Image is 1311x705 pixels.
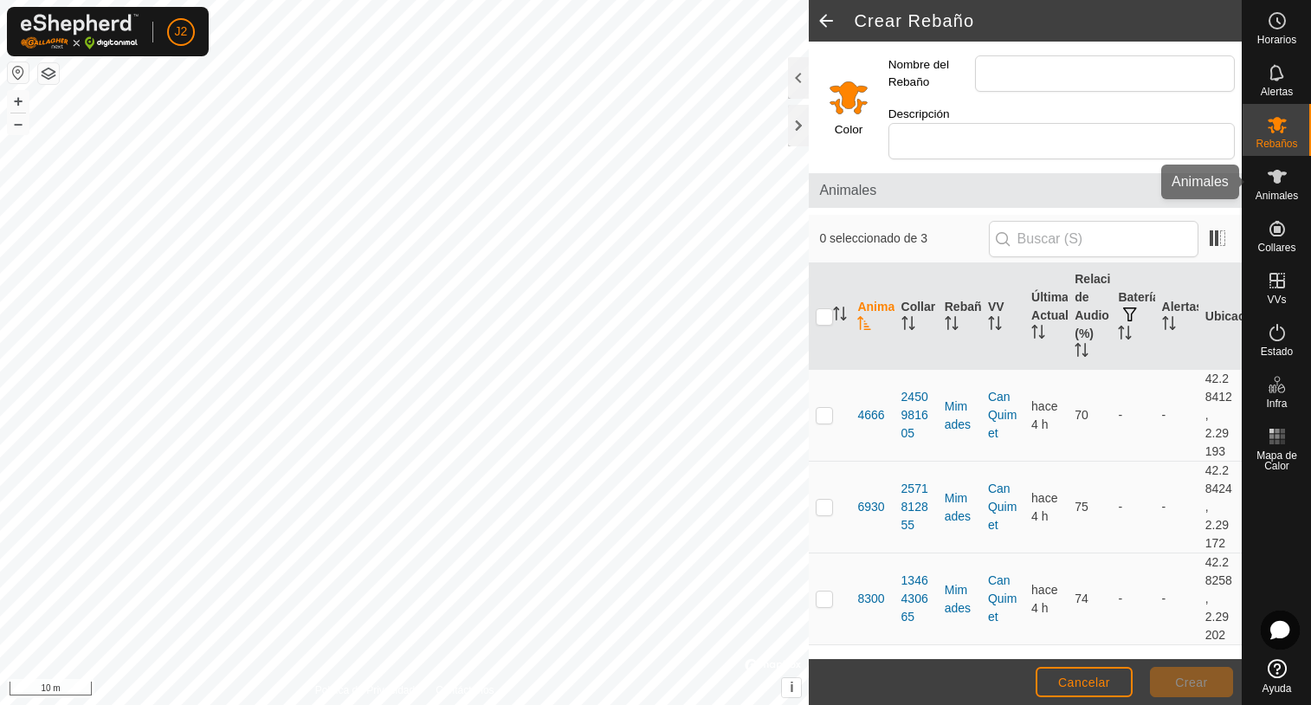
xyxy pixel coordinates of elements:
p-sorticon: Activar para ordenar [1118,328,1132,342]
span: 25 ago 2025, 16:01 [1031,491,1057,523]
p-sorticon: Activar para ordenar [901,319,915,333]
th: Batería [1111,263,1154,370]
p-sorticon: Activar para ordenar [1031,327,1045,341]
td: 42.28258, 2.29202 [1198,553,1242,645]
span: VVs [1267,294,1286,305]
p-sorticon: Activar para ordenar [857,319,871,333]
a: Ayuda [1243,652,1311,701]
p-sorticon: Activar para ordenar [1162,319,1176,333]
span: Crear [1175,676,1208,689]
input: Buscar (S) [989,221,1198,257]
td: - [1155,553,1198,645]
h2: Crear Rebaño [854,10,1242,31]
td: - [1111,462,1154,553]
a: Can Quimet [988,573,1017,624]
img: Logo Gallagher [21,14,139,49]
span: Alertas [1261,87,1293,97]
span: 6930 [857,498,884,516]
button: Cancelar [1036,667,1133,697]
th: Rebaño [938,263,981,370]
th: Última Actualización [1024,263,1068,370]
p-sorticon: Activar para ordenar [1075,346,1088,359]
div: 1346430665 [901,572,931,626]
span: Animales [819,180,1231,201]
td: 42.28412, 2.29193 [1198,370,1242,462]
span: Estado [1261,346,1293,357]
span: 4666 [857,406,884,424]
button: + [8,91,29,112]
span: Animales [1256,191,1298,201]
th: Animal [850,263,894,370]
p-sorticon: Activar para ordenar [988,319,1002,333]
td: - [1155,370,1198,462]
span: J2 [175,23,188,41]
th: Ubicación [1198,263,1242,370]
th: Relación de Audio (%) [1068,263,1111,370]
span: 75 [1075,500,1088,514]
div: Mimades [945,581,974,618]
span: 25 ago 2025, 16:01 [1031,583,1057,615]
span: i [790,680,793,695]
span: 74 [1075,592,1088,605]
span: 0 seleccionado de 3 [819,230,988,248]
div: 2571812855 [901,480,931,534]
span: Infra [1266,398,1287,409]
span: Cancelar [1058,676,1110,689]
th: VV [981,263,1024,370]
button: Crear [1150,667,1233,697]
label: Color [835,121,862,139]
td: - [1111,553,1154,645]
a: Can Quimet [988,390,1017,440]
span: Ayuda [1263,683,1292,694]
p-sorticon: Activar para ordenar [833,309,847,323]
button: Capas del Mapa [38,63,59,84]
span: 70 [1075,408,1088,422]
div: Mimades [945,398,974,434]
span: 8300 [857,590,884,608]
button: Restablecer Mapa [8,62,29,83]
span: Collares [1257,243,1295,253]
span: Mapa de Calor [1247,450,1307,471]
a: Política de Privacidad [315,682,415,698]
td: - [1155,462,1198,553]
label: Nombre del Rebaño [888,55,975,92]
button: – [8,113,29,134]
div: Mimades [945,489,974,526]
a: Contáctenos [436,682,494,698]
a: Can Quimet [988,482,1017,532]
label: Descripción [888,106,975,123]
th: Collar [894,263,938,370]
th: Alertas [1155,263,1198,370]
span: Rebaños [1256,139,1297,149]
div: 2450981605 [901,388,931,443]
p-sorticon: Activar para ordenar [945,319,959,333]
button: i [782,678,801,697]
td: 42.28424, 2.29172 [1198,462,1242,553]
span: Horarios [1257,35,1296,45]
span: 25 ago 2025, 16:01 [1031,399,1057,431]
td: - [1111,370,1154,462]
